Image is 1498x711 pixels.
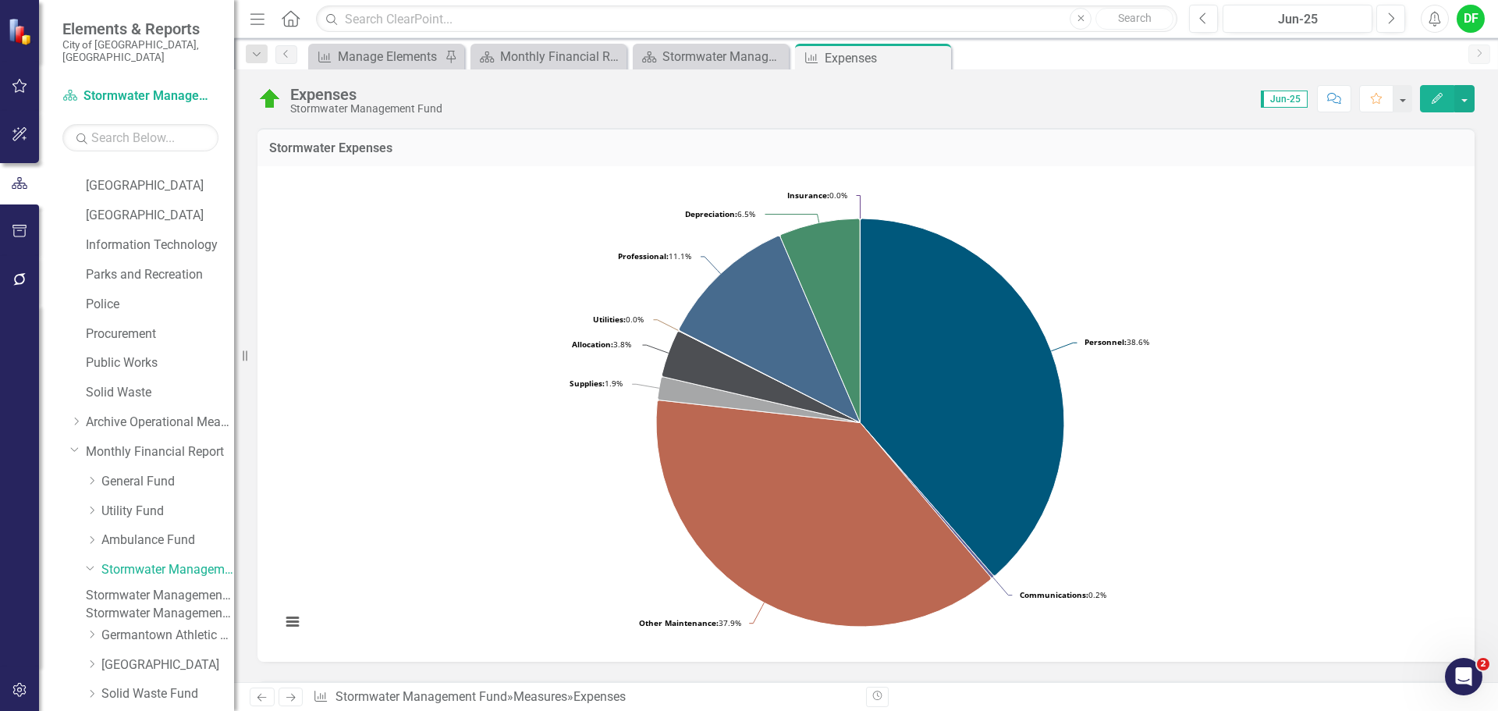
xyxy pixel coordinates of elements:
[313,688,854,706] div: » »
[86,414,234,432] a: Archive Operational Measures
[593,314,626,325] tspan: Utilities:
[282,611,304,633] button: View chart menu, Chart
[572,339,631,350] text: 3.8%
[570,378,605,389] tspan: Supplies:
[86,587,234,605] a: Stormwater Management Revenues
[62,38,218,64] small: City of [GEOGRAPHIC_DATA], [GEOGRAPHIC_DATA]
[62,124,218,151] input: Search Below...
[1445,658,1482,695] iframe: Intercom live chat
[1223,5,1372,33] button: Jun-25
[290,103,442,115] div: Stormwater Management Fund
[101,561,234,579] a: Stormwater Management Fund
[101,656,234,674] a: [GEOGRAPHIC_DATA]
[860,219,1064,575] path: Personnel, 702,556.
[573,689,626,704] div: Expenses
[101,685,234,703] a: Solid Waste Fund
[1084,336,1127,347] tspan: Personnel:
[658,376,861,422] path: Supplies, 33,821.
[1261,91,1308,108] span: Jun-25
[86,443,234,461] a: Monthly Financial Report
[101,473,234,491] a: General Fund
[1084,336,1149,347] text: 38.6%
[1228,10,1367,29] div: Jun-25
[273,178,1447,646] svg: Interactive chart
[787,190,829,201] tspan: Insurance:
[86,207,234,225] a: [GEOGRAPHIC_DATA]
[679,236,860,422] path: Professional, 201,253.
[101,531,234,549] a: Ambulance Fund
[1457,5,1485,33] button: DF
[1020,589,1106,600] text: 0.2%
[570,378,623,389] text: 1.9%
[662,47,785,66] div: Stormwater Management
[86,325,234,343] a: Procurement
[685,208,755,219] text: 6.5%
[290,86,442,103] div: Expenses
[861,422,994,578] path: Communications, 4,295.
[685,208,737,219] tspan: Depreciation:
[787,190,847,201] text: 0.0%
[101,503,234,521] a: Utility Fund
[572,339,613,350] tspan: Allocation:
[335,689,507,704] a: Stormwater Management Fund
[656,400,991,626] path: Other Maintenance, 690,798.
[101,627,234,645] a: Germantown Athletic Club
[86,384,234,402] a: Solid Waste
[513,689,567,704] a: Measures
[637,47,785,66] a: Stormwater Management
[639,617,719,628] tspan: Other Maintenance:
[86,605,234,623] a: Stormwater Management Expenses
[662,331,860,422] path: Allocation, 69,448.
[86,266,234,284] a: Parks and Recreation
[338,47,441,66] div: Manage Elements
[1095,8,1173,30] button: Search
[593,314,644,325] text: 0.0%
[8,18,35,45] img: ClearPoint Strategy
[500,47,623,66] div: Monthly Financial Report
[86,296,234,314] a: Police
[62,87,218,105] a: Stormwater Management Fund
[825,48,947,68] div: Expenses
[639,617,741,628] text: 37.9%
[1118,12,1152,24] span: Search
[474,47,623,66] a: Monthly Financial Report
[86,177,234,195] a: [GEOGRAPHIC_DATA]
[86,236,234,254] a: Information Technology
[62,20,218,38] span: Elements & Reports
[273,178,1459,646] div: Chart. Highcharts interactive chart.
[312,47,441,66] a: Manage Elements
[257,87,282,112] img: On Target
[86,354,234,372] a: Public Works
[1477,658,1489,670] span: 2
[618,251,691,261] text: 11.1%
[316,5,1177,33] input: Search ClearPoint...
[618,251,669,261] tspan: Professional:
[1020,589,1088,600] tspan: Communications:
[269,141,1463,155] h3: Stormwater Expenses
[780,219,860,422] path: Depreciation, 117,670.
